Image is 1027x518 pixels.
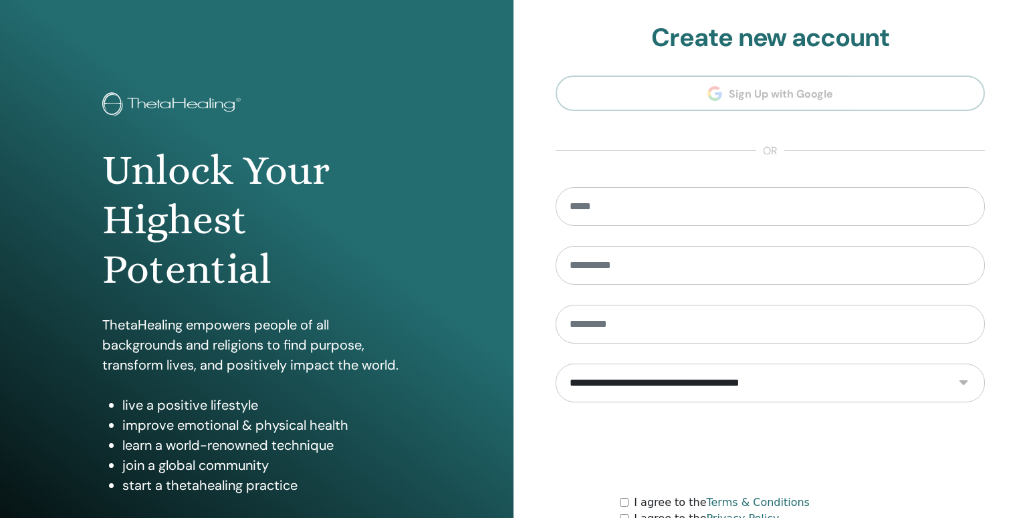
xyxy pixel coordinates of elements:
[122,415,411,435] li: improve emotional & physical health
[634,495,810,511] label: I agree to the
[756,143,784,159] span: or
[556,23,985,53] h2: Create new account
[102,146,411,295] h1: Unlock Your Highest Potential
[122,435,411,455] li: learn a world-renowned technique
[102,315,411,375] p: ThetaHealing empowers people of all backgrounds and religions to find purpose, transform lives, a...
[122,475,411,495] li: start a thetahealing practice
[122,395,411,415] li: live a positive lifestyle
[706,496,809,509] a: Terms & Conditions
[669,422,872,475] iframe: reCAPTCHA
[122,455,411,475] li: join a global community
